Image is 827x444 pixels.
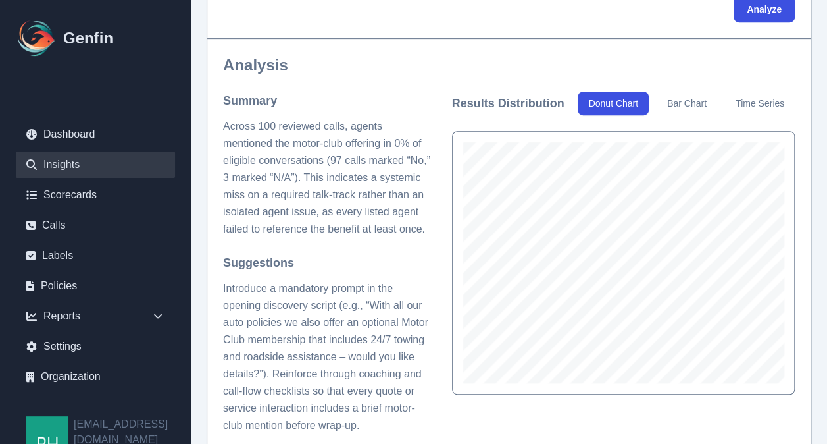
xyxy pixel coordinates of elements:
[16,303,175,329] div: Reports
[725,92,795,115] button: Time Series
[223,254,431,272] h4: Suggestions
[16,182,175,208] a: Scorecards
[16,212,175,238] a: Calls
[223,92,431,110] h4: Summary
[16,242,175,269] a: Labels
[16,121,175,148] a: Dashboard
[657,92,717,115] button: Bar Chart
[223,55,795,76] h2: Analysis
[63,28,113,49] h1: Genfin
[452,94,564,113] h3: Results Distribution
[16,273,175,299] a: Policies
[223,118,431,238] p: Across 100 reviewed calls, agents mentioned the motor-club offering in 0% of eligible conversatio...
[16,364,175,390] a: Organization
[16,333,175,360] a: Settings
[16,17,58,59] img: Logo
[223,280,431,434] p: Introduce a mandatory prompt in the opening discovery script (e.g., “With all our auto policies w...
[578,92,648,115] button: Donut Chart
[16,152,175,178] a: Insights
